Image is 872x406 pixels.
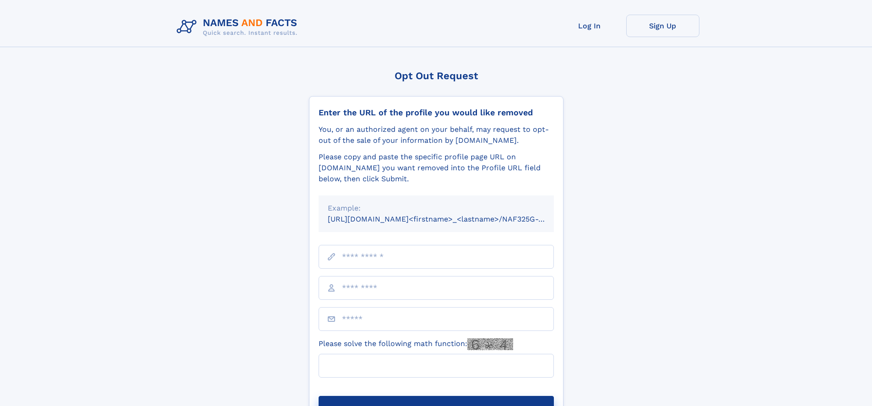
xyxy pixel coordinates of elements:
[319,338,513,350] label: Please solve the following math function:
[626,15,699,37] a: Sign Up
[319,152,554,184] div: Please copy and paste the specific profile page URL on [DOMAIN_NAME] you want removed into the Pr...
[309,70,563,81] div: Opt Out Request
[319,108,554,118] div: Enter the URL of the profile you would like removed
[553,15,626,37] a: Log In
[328,203,545,214] div: Example:
[319,124,554,146] div: You, or an authorized agent on your behalf, may request to opt-out of the sale of your informatio...
[173,15,305,39] img: Logo Names and Facts
[328,215,571,223] small: [URL][DOMAIN_NAME]<firstname>_<lastname>/NAF325G-xxxxxxxx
